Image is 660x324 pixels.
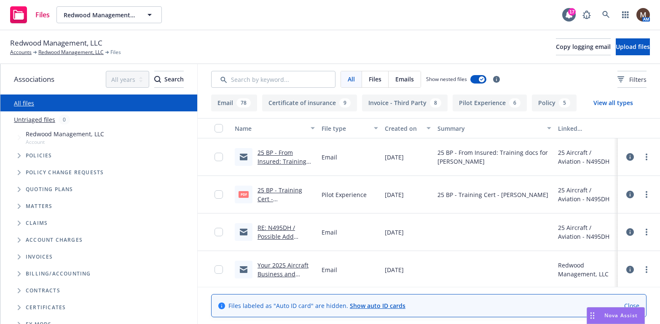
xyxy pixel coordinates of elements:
span: Policy change requests [26,170,104,175]
a: Close [624,301,639,310]
button: Invoice - Third Party [362,94,448,111]
span: Filters [617,75,647,84]
span: Billing/Accounting [26,271,91,276]
button: Summary [434,118,555,138]
span: Redwood Management, LLC [26,130,104,138]
div: Redwood Management, LLC [558,261,614,278]
span: Copy logging email [556,43,611,51]
a: 25 BP - From Insured: Training docs for [PERSON_NAME] .msg [258,148,306,192]
a: Switch app [617,6,634,23]
div: 5 [559,98,570,108]
span: [DATE] [385,228,404,237]
span: [DATE] [385,265,404,274]
a: Show auto ID cards [350,302,405,310]
div: 25 Aircraft / Aviation - N495DH [558,186,614,203]
span: Files [110,49,121,56]
img: photo [636,8,650,22]
input: Toggle Row Selected [215,228,223,236]
div: Linked associations [558,124,614,133]
a: more [641,227,652,237]
input: Toggle Row Selected [215,265,223,274]
div: Created on [385,124,421,133]
a: 25 BP - Training Cert - [PERSON_NAME] .pdf [258,186,305,221]
span: Email [322,153,337,162]
span: Matters [26,204,52,209]
button: SearchSearch [154,71,184,88]
a: more [641,265,652,275]
span: Email [322,228,337,237]
span: Filters [629,75,647,84]
button: Copy logging email [556,38,611,55]
span: All [348,75,355,84]
span: Upload files [616,43,650,51]
svg: Search [154,76,161,83]
div: 0 [59,115,70,124]
span: Redwood Management, LLC [10,38,102,49]
a: Untriaged files [14,115,55,124]
span: Redwood Management, LLC [64,11,137,19]
span: [DATE] [385,190,404,199]
input: Toggle Row Selected [215,153,223,161]
button: Name [231,118,318,138]
input: Toggle Row Selected [215,190,223,199]
span: Files labeled as "Auto ID card" are hidden. [228,301,405,310]
a: Search [598,6,614,23]
span: Files [35,11,50,18]
a: RE: N495DH / Possible Add Named Pilots / Redwood Management, LLC [258,224,308,267]
span: Nova Assist [604,312,638,319]
button: File type [318,118,381,138]
button: Pilot Experience [453,94,527,111]
div: Name [235,124,306,133]
button: Email [211,94,257,111]
span: Emails [395,75,414,84]
span: Invoices [26,254,53,259]
span: Quoting plans [26,187,73,192]
input: Select all [215,124,223,132]
a: Files [7,3,53,27]
span: Files [369,75,381,84]
a: more [641,152,652,162]
input: Search by keyword... [211,71,335,88]
button: View all types [580,94,647,111]
div: 25 Aircraft / Aviation - N495DH [558,223,614,241]
span: pdf [239,191,249,197]
span: Account [26,138,104,146]
button: Certificate of insurance [262,94,357,111]
button: Redwood Management, LLC [56,6,162,23]
div: Tree Example [0,128,197,265]
span: Show nested files [426,76,467,83]
span: Associations [14,74,54,85]
span: Certificates [26,305,66,310]
div: 25 Aircraft / Aviation - N495DH [558,148,614,166]
a: Report a Bug [578,6,595,23]
span: [DATE] [385,153,404,162]
div: 6 [509,98,520,108]
div: File type [322,124,369,133]
span: 25 BP - From Insured: Training docs for [PERSON_NAME] [437,148,551,166]
span: Policies [26,153,52,158]
div: Summary [437,124,542,133]
span: Contracts [26,288,60,293]
button: Filters [617,71,647,88]
a: more [641,189,652,200]
button: Linked associations [555,118,618,138]
button: Created on [381,118,434,138]
a: All files [14,99,34,107]
span: 25 BP - Training Cert - [PERSON_NAME] [437,190,548,199]
span: Email [322,265,337,274]
a: Accounts [10,49,32,56]
a: Redwood Management, LLC [38,49,104,56]
div: Search [154,71,184,87]
button: Upload files [616,38,650,55]
a: Your 2025 Aircraft Business and Pleasure Policy [258,261,309,287]
button: Nova Assist [587,307,645,324]
div: Drag to move [587,308,598,324]
div: 78 [236,98,251,108]
span: Account charges [26,238,83,243]
span: Pilot Experience [322,190,367,199]
button: Policy [532,94,577,111]
div: 9 [339,98,351,108]
div: 17 [568,8,576,16]
span: Claims [26,221,48,226]
div: 8 [430,98,441,108]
